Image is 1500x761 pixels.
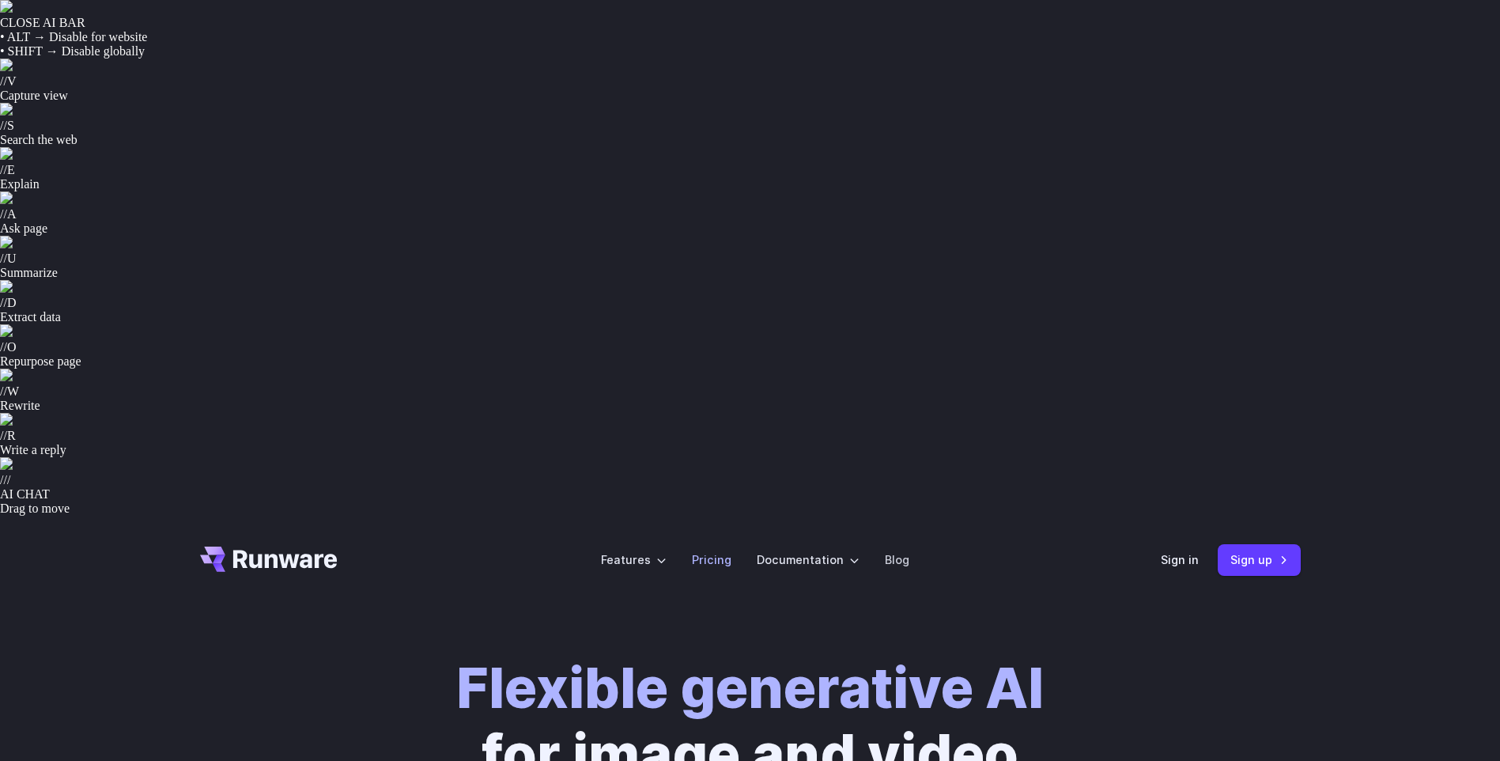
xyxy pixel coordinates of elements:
a: Blog [885,551,909,569]
a: Pricing [692,551,731,569]
label: Features [601,551,667,569]
a: Go to / [200,547,338,572]
strong: Flexible generative AI [456,654,1044,721]
label: Documentation [757,551,860,569]
a: Sign up [1218,544,1301,575]
a: Sign in [1161,551,1199,569]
